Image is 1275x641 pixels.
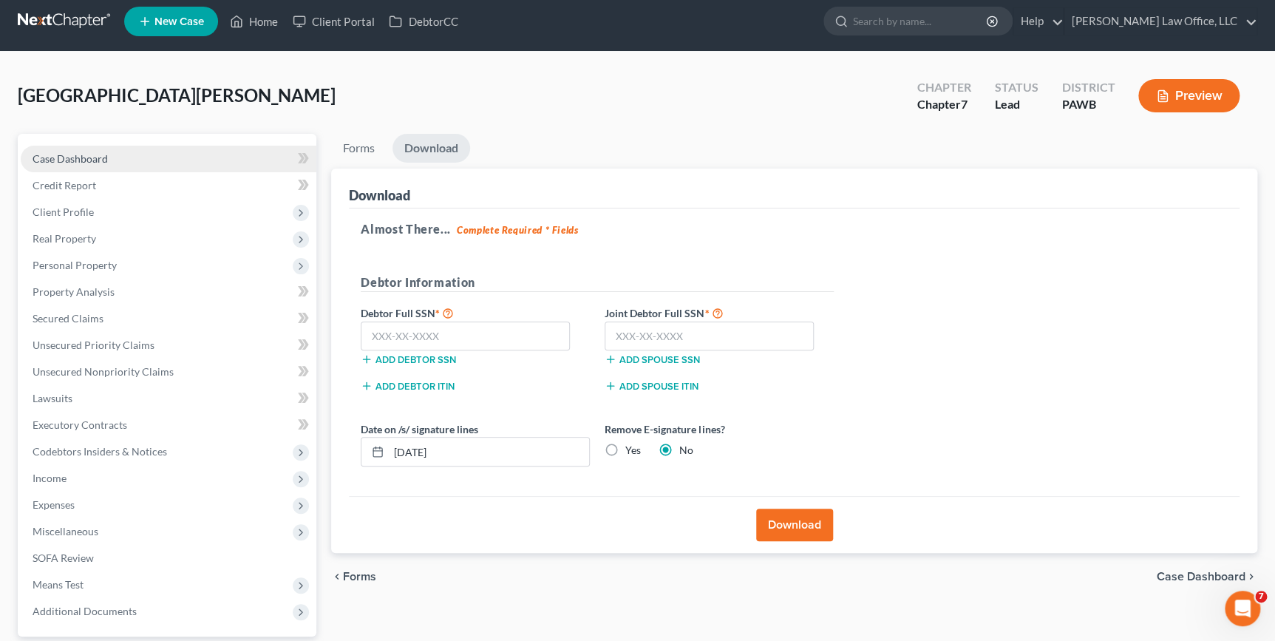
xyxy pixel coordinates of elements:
label: Yes [625,443,641,458]
a: Secured Claims [21,305,316,332]
a: Help [1013,8,1063,35]
a: Download [392,134,470,163]
label: No [679,443,693,458]
button: Preview [1138,79,1240,112]
a: Lawsuits [21,385,316,412]
button: Download [756,509,833,541]
a: Case Dashboard chevron_right [1157,571,1257,583]
div: Lead [994,96,1038,113]
a: Unsecured Priority Claims [21,332,316,359]
a: Home [222,8,285,35]
span: Case Dashboard [1157,571,1245,583]
a: Case Dashboard [21,146,316,172]
button: Add debtor SSN [361,353,456,365]
div: Chapter [917,79,970,96]
label: Date on /s/ signature lines [361,421,478,437]
span: Property Analysis [33,285,115,298]
input: XXX-XX-XXXX [605,322,814,351]
span: Executory Contracts [33,418,127,431]
a: [PERSON_NAME] Law Office, LLC [1064,8,1257,35]
a: Credit Report [21,172,316,199]
h5: Debtor Information [361,274,834,292]
span: Expenses [33,498,75,511]
label: Joint Debtor Full SSN [597,304,841,322]
input: XXX-XX-XXXX [361,322,570,351]
h5: Almost There... [361,220,1228,238]
a: Unsecured Nonpriority Claims [21,359,316,385]
span: Unsecured Priority Claims [33,339,154,351]
input: Search by name... [853,7,988,35]
span: [GEOGRAPHIC_DATA][PERSON_NAME] [18,84,336,106]
span: Means Test [33,578,84,591]
a: Executory Contracts [21,412,316,438]
label: Remove E-signature lines? [605,421,834,437]
span: Credit Report [33,179,96,191]
span: SOFA Review [33,552,94,564]
div: Status [994,79,1038,96]
a: Property Analysis [21,279,316,305]
span: Lawsuits [33,392,72,404]
iframe: Intercom live chat [1225,591,1260,626]
span: Forms [343,571,376,583]
input: MM/DD/YYYY [389,438,589,466]
span: Income [33,472,67,484]
button: Add spouse ITIN [605,380,698,392]
span: New Case [154,16,204,27]
span: Client Profile [33,206,94,218]
span: 7 [1255,591,1267,603]
button: Add spouse SSN [605,353,700,365]
span: Case Dashboard [33,152,108,165]
div: Chapter [917,96,970,113]
button: chevron_left Forms [331,571,396,583]
span: Secured Claims [33,312,103,325]
div: Download [349,186,410,204]
strong: Complete Required * Fields [457,224,579,236]
a: SOFA Review [21,545,316,572]
button: Add debtor ITIN [361,380,455,392]
span: Codebtors Insiders & Notices [33,445,167,458]
div: PAWB [1061,96,1115,113]
span: Additional Documents [33,605,137,617]
i: chevron_left [331,571,343,583]
div: District [1061,79,1115,96]
label: Debtor Full SSN [353,304,597,322]
span: Miscellaneous [33,525,98,537]
span: Unsecured Nonpriority Claims [33,365,174,378]
span: Personal Property [33,259,117,271]
span: 7 [960,97,967,111]
i: chevron_right [1245,571,1257,583]
span: Real Property [33,232,96,245]
a: DebtorCC [381,8,465,35]
a: Client Portal [285,8,381,35]
a: Forms [331,134,387,163]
